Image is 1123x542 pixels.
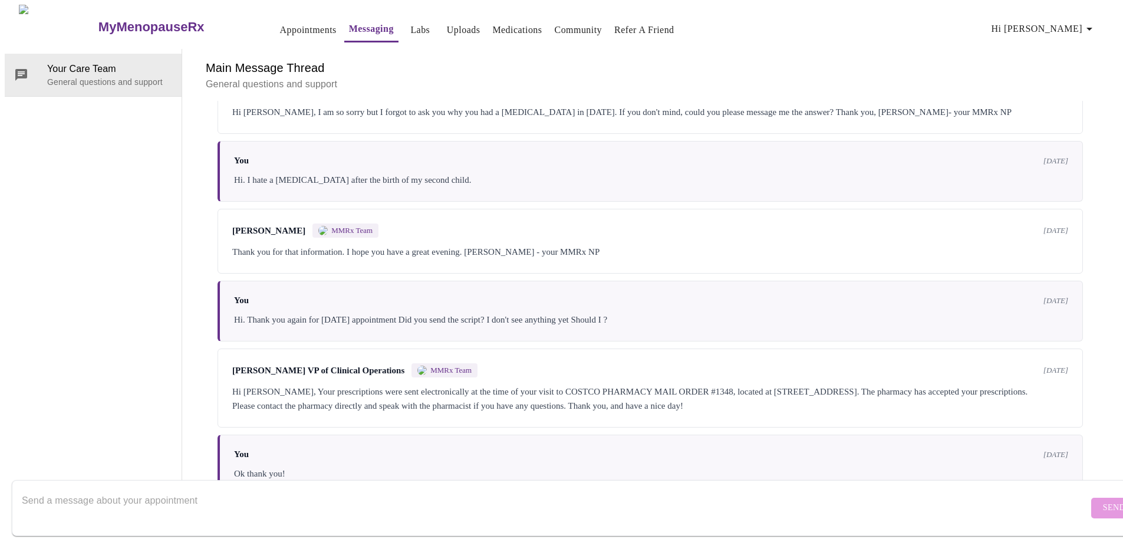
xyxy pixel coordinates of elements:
[22,489,1088,527] textarea: Send a message about your appointment
[992,21,1096,37] span: Hi [PERSON_NAME]
[19,5,97,49] img: MyMenopauseRx Logo
[555,22,602,38] a: Community
[234,313,1068,327] div: Hi. Thank you again for [DATE] appointment Did you send the script? I don't see anything yet Shou...
[430,366,472,375] span: MMRx Team
[344,17,399,42] button: Messaging
[1043,296,1068,306] span: [DATE]
[234,467,1068,481] div: Ok thank you!
[318,226,328,235] img: MMRX
[550,18,607,42] button: Community
[442,18,485,42] button: Uploads
[417,366,427,375] img: MMRX
[410,22,430,38] a: Labs
[206,77,1095,91] p: General questions and support
[232,226,305,236] span: [PERSON_NAME]
[234,156,249,166] span: You
[447,22,480,38] a: Uploads
[1043,366,1068,375] span: [DATE]
[275,18,341,42] button: Appointments
[492,22,542,38] a: Medications
[232,385,1068,413] div: Hi [PERSON_NAME], Your prescriptions were sent electronically at the time of your visit to COSTCO...
[47,76,172,88] p: General questions and support
[614,22,674,38] a: Refer a Friend
[1043,156,1068,166] span: [DATE]
[331,226,373,235] span: MMRx Team
[232,366,404,376] span: [PERSON_NAME] VP of Clinical Operations
[234,449,249,459] span: You
[1043,450,1068,459] span: [DATE]
[610,18,679,42] button: Refer a Friend
[488,18,546,42] button: Medications
[47,62,172,76] span: Your Care Team
[98,19,205,35] h3: MyMenopauseRx
[987,17,1101,41] button: Hi [PERSON_NAME]
[97,6,251,48] a: MyMenopauseRx
[206,58,1095,77] h6: Main Message Thread
[1043,226,1068,235] span: [DATE]
[232,105,1068,119] div: Hi [PERSON_NAME], I am so sorry but I forgot to ask you why you had a [MEDICAL_DATA] in [DATE]. I...
[349,21,394,37] a: Messaging
[234,173,1068,187] div: Hi. I hate a [MEDICAL_DATA] after the birth of my second child.
[232,245,1068,259] div: Thank you for that information. I hope you have a great evening. [PERSON_NAME] - your MMRx NP
[234,295,249,306] span: You
[280,22,337,38] a: Appointments
[401,18,439,42] button: Labs
[5,54,182,96] div: Your Care TeamGeneral questions and support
